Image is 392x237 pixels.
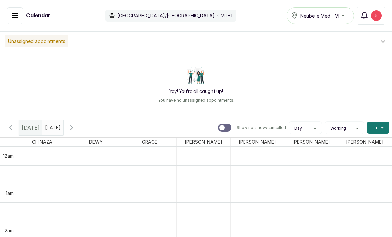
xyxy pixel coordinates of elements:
[375,124,378,131] span: +
[371,10,382,21] div: 5
[217,12,232,19] p: GMT+1
[357,7,385,25] button: 5
[294,126,302,131] span: Day
[3,227,15,234] div: 2am
[169,88,223,95] h2: Yay! You’re all caught up!
[292,126,319,131] button: Day
[141,138,159,146] span: GRACE
[237,125,286,130] p: Show no-show/cancelled
[367,122,389,134] button: +
[330,126,346,131] span: Working
[5,35,68,47] p: Unassigned appointments
[117,12,215,19] p: [GEOGRAPHIC_DATA]/[GEOGRAPHIC_DATA]
[287,7,354,24] button: Neubelle Med - VI
[31,138,54,146] span: CHINAZA
[328,126,361,131] button: Working
[345,138,385,146] span: [PERSON_NAME]
[300,12,339,19] span: Neubelle Med - VI
[237,138,277,146] span: [PERSON_NAME]
[158,98,234,103] p: You have no unassigned appointments.
[88,138,104,146] span: DEWY
[4,190,15,197] div: 1am
[22,124,40,132] span: [DATE]
[26,12,50,20] h1: Calendar
[19,120,42,135] div: [DATE]
[291,138,331,146] span: [PERSON_NAME]
[2,152,15,159] div: 12am
[183,138,224,146] span: [PERSON_NAME]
